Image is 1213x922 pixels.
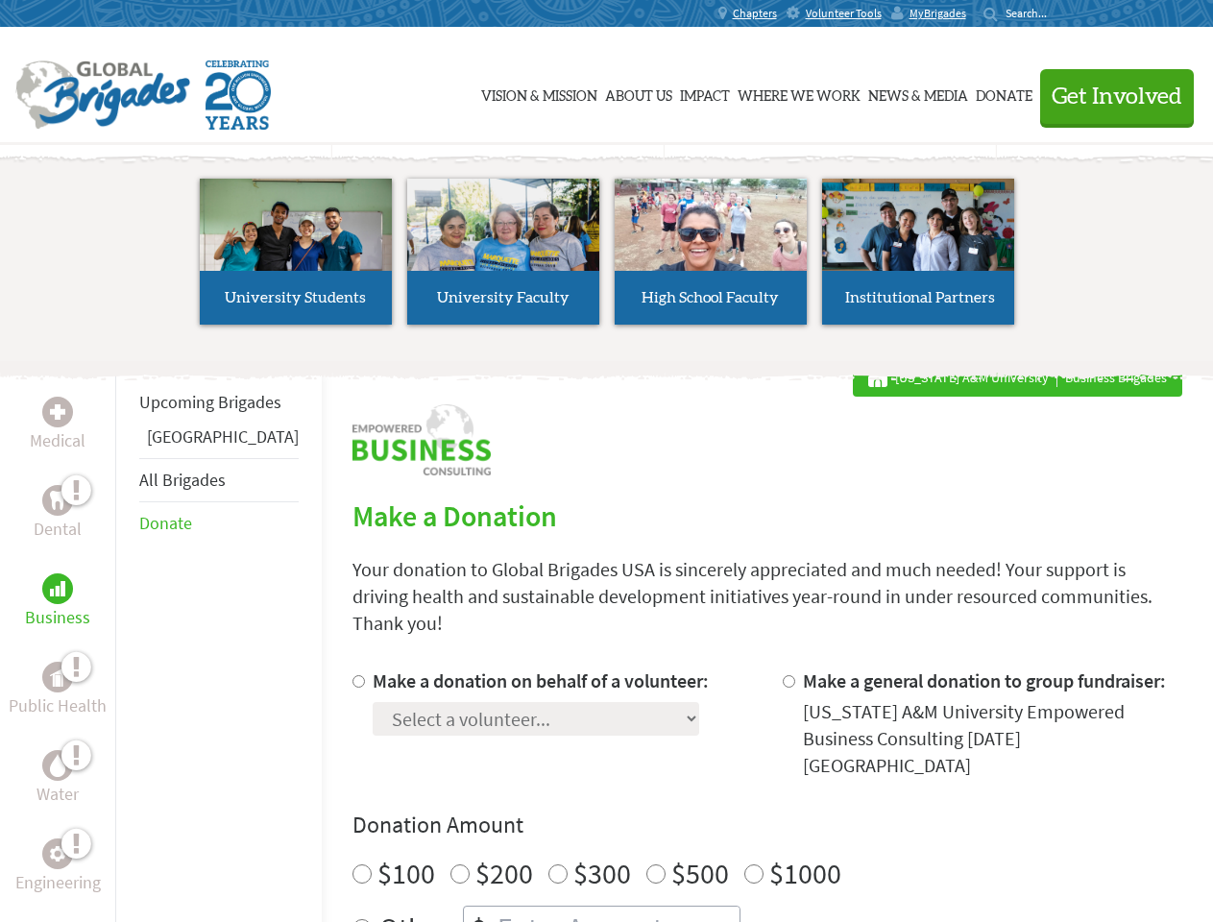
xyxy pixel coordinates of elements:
[30,427,85,454] p: Medical
[30,397,85,454] a: MedicalMedical
[200,179,392,306] img: menu_brigades_submenu_1.jpg
[42,838,73,869] div: Engineering
[437,290,570,305] span: University Faculty
[822,179,1014,325] a: Institutional Partners
[36,781,79,808] p: Water
[803,698,1182,779] div: [US_STATE] A&M University Empowered Business Consulting [DATE] [GEOGRAPHIC_DATA]
[481,45,597,141] a: Vision & Mission
[42,750,73,781] div: Water
[9,692,107,719] p: Public Health
[806,6,882,21] span: Volunteer Tools
[42,573,73,604] div: Business
[36,750,79,808] a: WaterWater
[139,391,281,413] a: Upcoming Brigades
[25,573,90,631] a: BusinessBusiness
[147,425,299,448] a: [GEOGRAPHIC_DATA]
[25,604,90,631] p: Business
[42,662,73,692] div: Public Health
[34,485,82,543] a: DentalDental
[34,516,82,543] p: Dental
[769,855,841,891] label: $1000
[139,512,192,534] a: Donate
[976,45,1032,141] a: Donate
[680,45,730,141] a: Impact
[50,491,65,509] img: Dental
[615,179,807,325] a: High School Faculty
[206,61,271,130] img: Global Brigades Celebrating 20 Years
[50,846,65,861] img: Engineering
[642,290,779,305] span: High School Faculty
[407,179,599,307] img: menu_brigades_submenu_2.jpg
[407,179,599,325] a: University Faculty
[42,397,73,427] div: Medical
[139,469,226,491] a: All Brigades
[573,855,631,891] label: $300
[139,502,299,545] li: Donate
[139,381,299,424] li: Upcoming Brigades
[15,838,101,896] a: EngineeringEngineering
[868,45,968,141] a: News & Media
[352,498,1182,533] h2: Make a Donation
[139,458,299,502] li: All Brigades
[352,404,491,475] img: logo-business.png
[1052,85,1182,109] span: Get Involved
[671,855,729,891] label: $500
[738,45,861,141] a: Where We Work
[139,424,299,458] li: Greece
[9,662,107,719] a: Public HealthPublic Health
[910,6,966,21] span: MyBrigades
[1040,69,1194,124] button: Get Involved
[377,855,435,891] label: $100
[50,667,65,687] img: Public Health
[373,668,709,692] label: Make a donation on behalf of a volunteer:
[15,61,190,130] img: Global Brigades Logo
[605,45,672,141] a: About Us
[42,485,73,516] div: Dental
[352,556,1182,637] p: Your donation to Global Brigades USA is sincerely appreciated and much needed! Your support is dr...
[822,179,1014,306] img: menu_brigades_submenu_4.jpg
[200,179,392,325] a: University Students
[50,404,65,420] img: Medical
[475,855,533,891] label: $200
[845,290,995,305] span: Institutional Partners
[1006,6,1060,20] input: Search...
[50,581,65,596] img: Business
[803,668,1166,692] label: Make a general donation to group fundraiser:
[733,6,777,21] span: Chapters
[15,869,101,896] p: Engineering
[50,754,65,776] img: Water
[225,290,366,305] span: University Students
[352,810,1182,840] h4: Donation Amount
[615,179,807,272] img: menu_brigades_submenu_3.jpg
